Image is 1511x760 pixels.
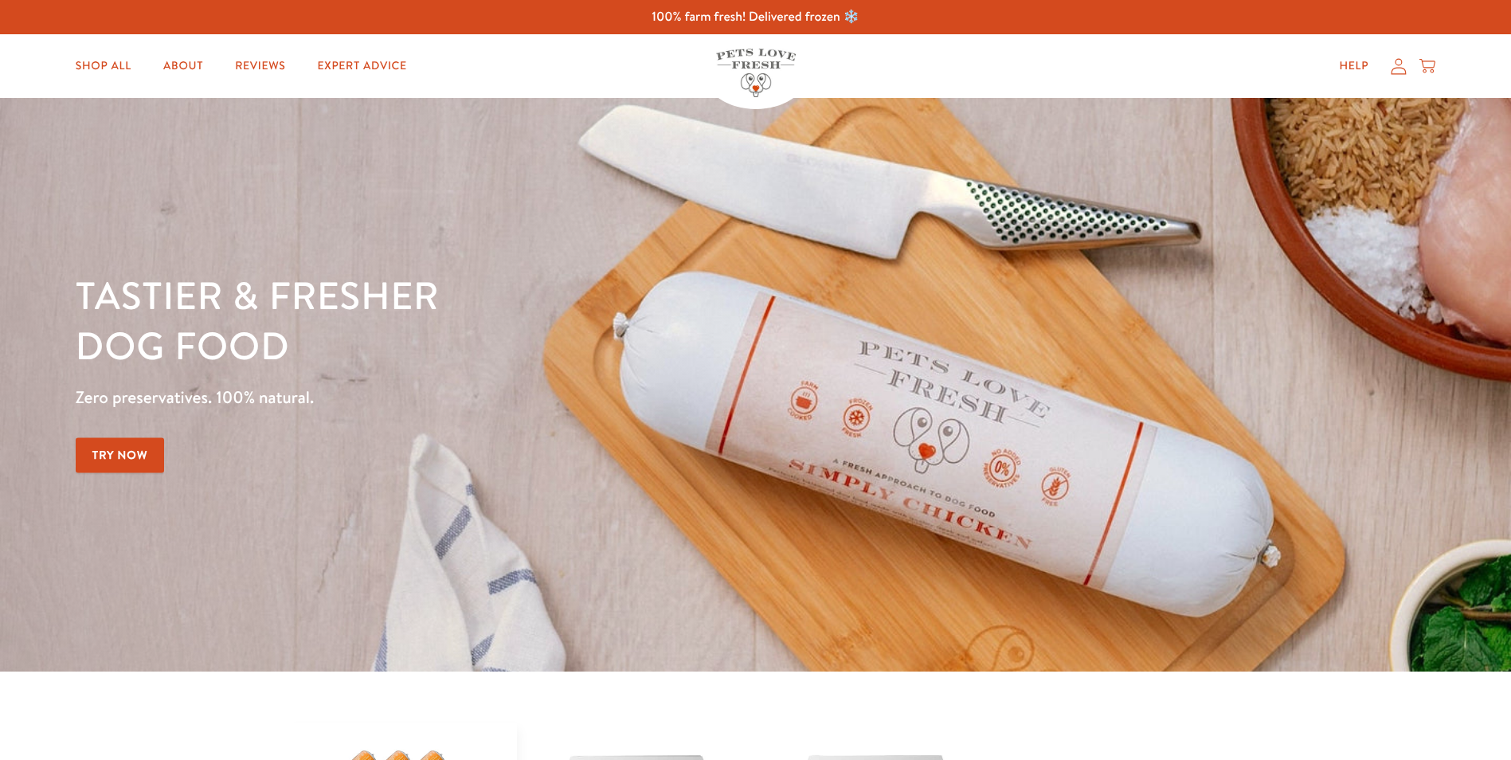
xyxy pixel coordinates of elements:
[305,50,420,82] a: Expert Advice
[63,50,144,82] a: Shop All
[76,437,165,473] a: Try Now
[716,49,796,97] img: Pets Love Fresh
[76,383,982,412] p: Zero preservatives. 100% natural.
[76,272,982,371] h1: Tastier & fresher dog food
[151,50,216,82] a: About
[222,50,298,82] a: Reviews
[1326,50,1381,82] a: Help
